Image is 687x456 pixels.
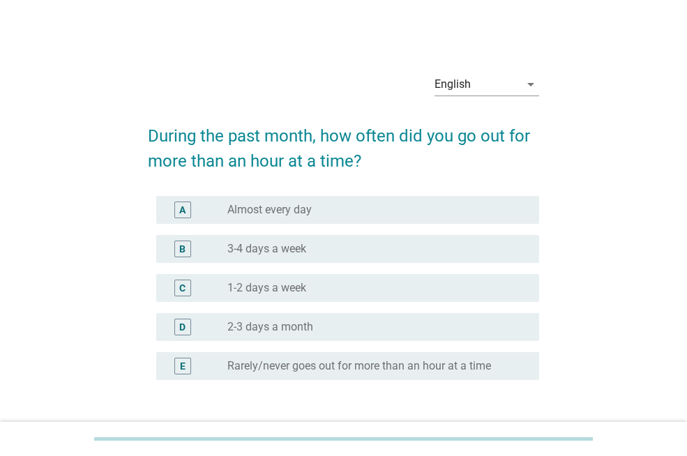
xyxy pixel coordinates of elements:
[179,202,186,217] div: A
[227,203,312,217] label: Almost every day
[227,320,313,334] label: 2-3 days a month
[227,281,306,295] label: 1-2 days a week
[179,319,186,334] div: D
[179,280,186,295] div: C
[227,242,306,256] label: 3-4 days a week
[227,359,491,373] label: Rarely/never goes out for more than an hour at a time
[179,241,186,256] div: B
[180,358,186,373] div: E
[148,109,539,174] h2: During the past month, how often did you go out for more than an hour at a time?
[522,76,539,93] i: arrow_drop_down
[435,78,471,91] div: English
